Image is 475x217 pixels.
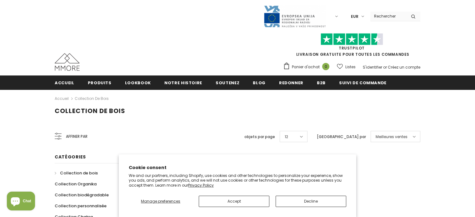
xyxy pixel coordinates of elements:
[55,95,69,102] a: Accueil
[317,80,326,86] span: B2B
[279,75,303,90] a: Redonner
[129,173,346,188] p: We and our partners, including Shopify, use cookies and other technologies to personalize your ex...
[55,189,109,200] a: Collection biodégradable
[88,75,112,90] a: Produits
[317,75,326,90] a: B2B
[199,196,269,207] button: Accept
[337,61,356,72] a: Listes
[55,178,97,189] a: Collection Organika
[339,80,387,86] span: Suivi de commande
[339,75,387,90] a: Suivi de commande
[55,200,107,211] a: Collection personnalisée
[216,80,239,86] span: soutenez
[55,181,97,187] span: Collection Organika
[322,63,329,70] span: 0
[253,80,266,86] span: Blog
[66,133,87,140] span: Affiner par
[283,62,332,72] a: Panier d'achat 0
[276,196,346,207] button: Decline
[370,12,406,21] input: Search Site
[55,75,74,90] a: Accueil
[283,36,420,57] span: LIVRAISON GRATUITE POUR TOUTES LES COMMANDES
[55,80,74,86] span: Accueil
[376,134,407,140] span: Meilleures ventes
[339,45,365,51] a: TrustPilot
[129,196,192,207] button: Manage preferences
[55,203,107,209] span: Collection personnalisée
[292,64,320,70] span: Panier d'achat
[253,75,266,90] a: Blog
[141,199,180,204] span: Manage preferences
[351,13,358,20] span: EUR
[321,33,383,45] img: Faites confiance aux étoiles pilotes
[125,80,151,86] span: Lookbook
[75,96,109,101] a: Collection de bois
[55,154,86,160] span: Catégories
[5,192,37,212] inbox-online-store-chat: Shopify online store chat
[55,53,80,71] img: Cas MMORE
[285,134,288,140] span: 12
[383,65,387,70] span: or
[263,13,326,19] a: Javni Razpis
[317,134,366,140] label: [GEOGRAPHIC_DATA] par
[125,75,151,90] a: Lookbook
[388,65,420,70] a: Créez un compte
[55,192,109,198] span: Collection biodégradable
[263,5,326,28] img: Javni Razpis
[55,168,98,178] a: Collection de bois
[55,106,125,115] span: Collection de bois
[345,64,356,70] span: Listes
[60,170,98,176] span: Collection de bois
[279,80,303,86] span: Redonner
[164,80,202,86] span: Notre histoire
[363,65,382,70] a: S'identifier
[244,134,275,140] label: objets par page
[88,80,112,86] span: Produits
[129,164,346,171] h2: Cookie consent
[188,183,214,188] a: Privacy Policy
[164,75,202,90] a: Notre histoire
[216,75,239,90] a: soutenez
